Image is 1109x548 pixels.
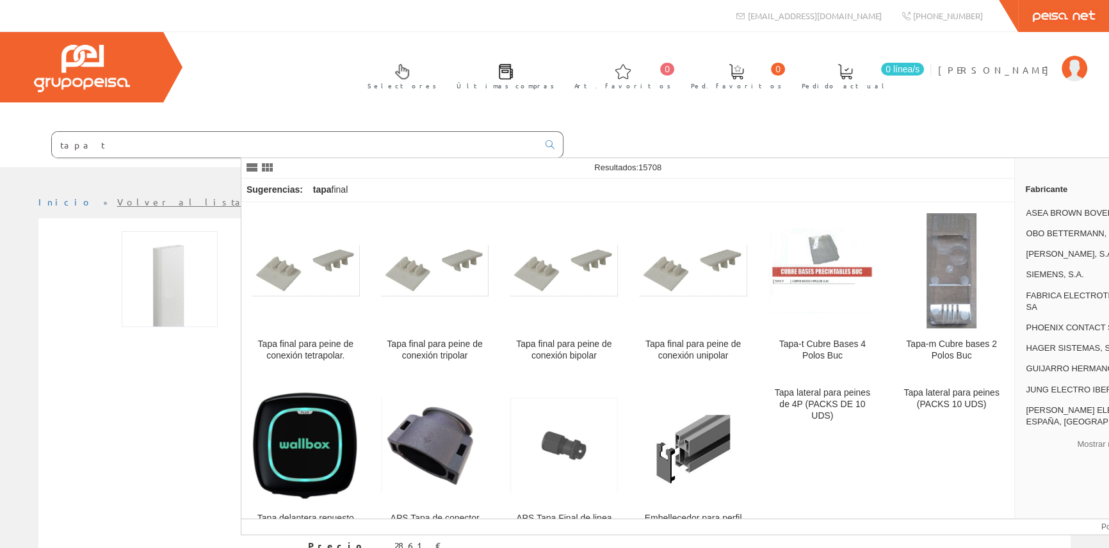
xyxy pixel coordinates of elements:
span: 0 [771,63,785,76]
div: Tapa final para peine de conexión unipolar [639,339,747,362]
img: APS Tapa Final de linea AC-BUS (YC500/YC600/QS1) [510,398,618,493]
div: Tapa delantera repuesto Pulsar Plus Negro [252,513,360,536]
a: Selectores [355,53,443,97]
span: 0 línea/s [881,63,924,76]
a: Inicio [38,196,93,207]
img: Tapa-m Cubre bases 2 Polos Buc [927,213,977,328]
a: Tapa final para peine de conexión unipolar Tapa final para peine de conexión unipolar [629,203,757,376]
div: Tapa lateral para peines de 4P (PACKS DE 10 UDS) [768,387,877,422]
div: Tapa final para peine de conexión bipolar [510,339,618,362]
div: Tapa-m Cubre bases 2 Polos Buc [898,339,1006,362]
strong: tapa [313,184,332,195]
div: final [308,179,353,202]
img: Foto artículo Canal 50x105 Dlp Evolutiva Monobloc (150x150) [122,231,218,327]
a: Tapa final para peine de conexión tripolar Tapa final para peine de conexión tripolar [371,203,499,376]
span: [PHONE_NUMBER] [913,10,983,21]
div: Embellecedor para perfil G1 [Caja 50u.] [639,513,747,536]
div: Sugerencias: [241,181,305,199]
span: Resultados: [594,163,661,172]
img: APS Tapa de conector monofásico AC YC3 no utilizado [381,398,489,493]
a: Tapa final para peine de conexión bipolar Tapa final para peine de conexión bipolar [499,203,628,376]
a: [PERSON_NAME] [938,53,1087,65]
img: Tapa-t Cubre Bases 4 Polos Buc [768,229,877,313]
span: Pedido actual [802,79,889,92]
a: Tapa final para peine de conexión tetrapolar. Tapa final para peine de conexión tetrapolar. [241,203,370,376]
img: Embellecedor para perfil G1 [Caja 50u.] [639,398,747,494]
a: Tapa-m Cubre bases 2 Polos Buc Tapa-m Cubre bases 2 Polos Buc [887,203,1016,376]
span: Art. favoritos [574,79,671,92]
span: Selectores [368,79,437,92]
a: Tapa-t Cubre Bases 4 Polos Buc Tapa-t Cubre Bases 4 Polos Buc [758,203,887,376]
div: APS Tapa Final de linea AC-BUS (YC500/YC600/QS1) [510,513,618,547]
img: Tapa final para peine de conexión bipolar [510,216,618,325]
img: Tapa final para peine de conexión unipolar [639,216,747,325]
div: Tapa final para peine de conexión tripolar [381,339,489,362]
img: Tapa delantera repuesto Pulsar Plus Negro [252,389,360,501]
span: 0 [660,63,674,76]
span: Ped. favoritos [691,79,782,92]
a: Volver al listado de productos [117,196,370,207]
a: Últimas compras [444,53,561,97]
img: Tapa final para peine de conexión tetrapolar. [252,216,360,325]
span: [EMAIL_ADDRESS][DOMAIN_NAME] [748,10,882,21]
div: APS Tapa de conector monofásico AC YC3 no utilizado [381,513,489,547]
div: Tapa lateral para peines (PACKS 10 UDS) [898,387,1006,410]
span: 15708 [638,163,661,172]
img: Tapa final para peine de conexión tripolar [381,216,489,325]
div: Tapa final para peine de conexión tetrapolar. [252,339,360,362]
span: [PERSON_NAME] [938,63,1055,76]
span: Últimas compras [457,79,554,92]
input: Buscar ... [52,132,538,157]
div: Tapa-t Cubre Bases 4 Polos Buc [768,339,877,362]
img: Grupo Peisa [34,45,130,92]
